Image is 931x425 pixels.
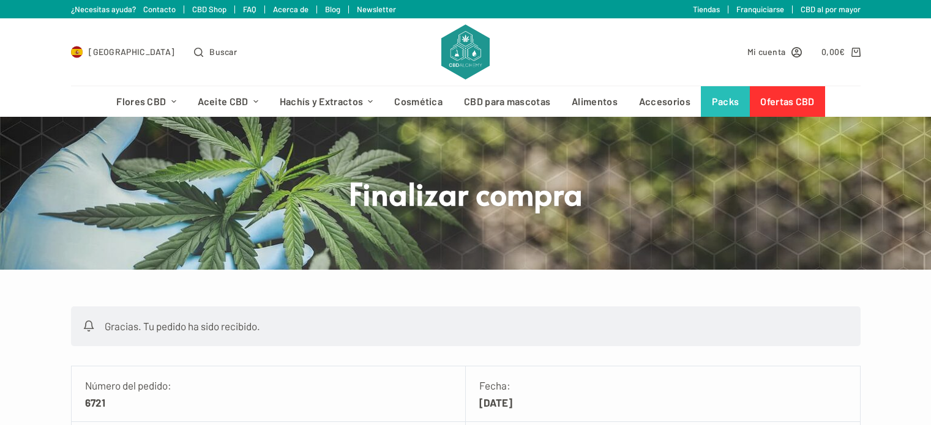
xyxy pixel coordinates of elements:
a: Alimentos [561,86,629,117]
a: CBD Shop [192,4,226,14]
a: CBD al por mayor [801,4,861,14]
span: € [839,46,845,57]
a: Select Country [71,45,175,59]
img: CBD Alchemy [441,24,489,79]
span: Buscar [209,45,237,59]
li: Fecha: [466,366,860,422]
a: Acerca de [273,4,308,14]
a: Blog [325,4,340,14]
li: Número del pedido: [72,366,466,422]
a: Hachís y Extractos [269,86,384,117]
a: Packs [701,86,750,117]
a: Ofertas CBD [750,86,825,117]
img: ES Flag [71,46,83,58]
span: [GEOGRAPHIC_DATA] [89,45,174,59]
strong: [DATE] [479,394,847,411]
a: ¿Necesitas ayuda? Contacto [71,4,176,14]
button: Abrir formulario de búsqueda [194,45,237,59]
nav: Menú de cabecera [106,86,825,117]
a: Carro de compra [821,45,860,59]
a: Aceite CBD [187,86,269,117]
strong: 6721 [85,394,452,411]
a: Newsletter [357,4,396,14]
a: Accesorios [628,86,701,117]
p: Gracias. Tu pedido ha sido recibido. [71,306,861,346]
a: Franquiciarse [736,4,784,14]
span: Mi cuenta [747,45,786,59]
a: Tiendas [693,4,720,14]
a: Flores CBD [106,86,187,117]
a: Mi cuenta [747,45,802,59]
h1: Finalizar compra [236,173,695,213]
bdi: 0,00 [821,46,845,57]
a: FAQ [243,4,256,14]
a: CBD para mascotas [454,86,561,117]
a: Cosmética [384,86,454,117]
